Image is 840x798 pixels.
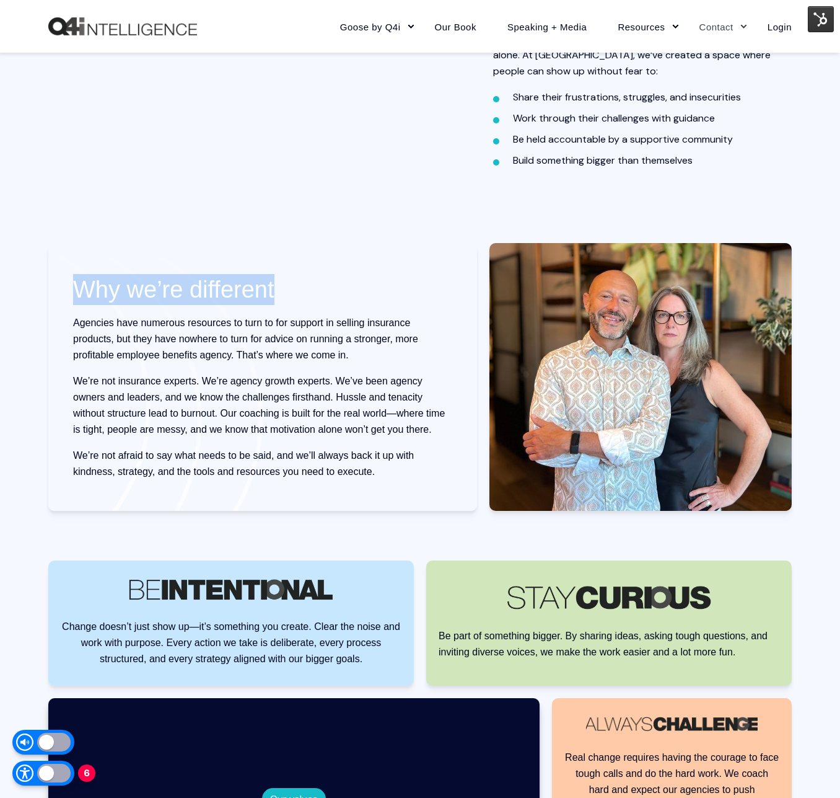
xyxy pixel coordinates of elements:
a: Back to Home [48,17,197,36]
p: Agencies have numerous resources to turn to for support in selling insurance products, but they h... [73,315,452,363]
li: Share their frustrations, struggles, and insecurities [513,89,792,105]
p: Be part of something bigger. By sharing ideas, asking tough questions, and inviting diverse voice... [439,628,779,660]
li: Be held accountable by a supportive community [513,131,792,148]
p: We’re not insurance experts. We’re agency growth experts. We’ve been agency owners and leaders, a... [73,373,452,438]
p: We’re not afraid to say what needs to be said, and we’ll always back it up with kindness, strateg... [73,448,452,480]
img: Always Challenge [586,717,758,731]
img: Be Intentional [129,579,333,600]
li: Build something bigger than themselves [513,153,792,169]
li: Work through their challenges with guidance [513,110,792,126]
h2: Why we’re different [73,274,452,305]
p: Change doesn’t just show up—it’s something you create. Clear the noise and work with purpose. Eve... [61,619,401,667]
img: Stay Curious [507,586,711,610]
img: Q4intelligence, LLC logo [48,17,197,36]
img: HubSpot Tools Menu Toggle [808,6,834,32]
iframe: Chat Widget [778,738,840,798]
